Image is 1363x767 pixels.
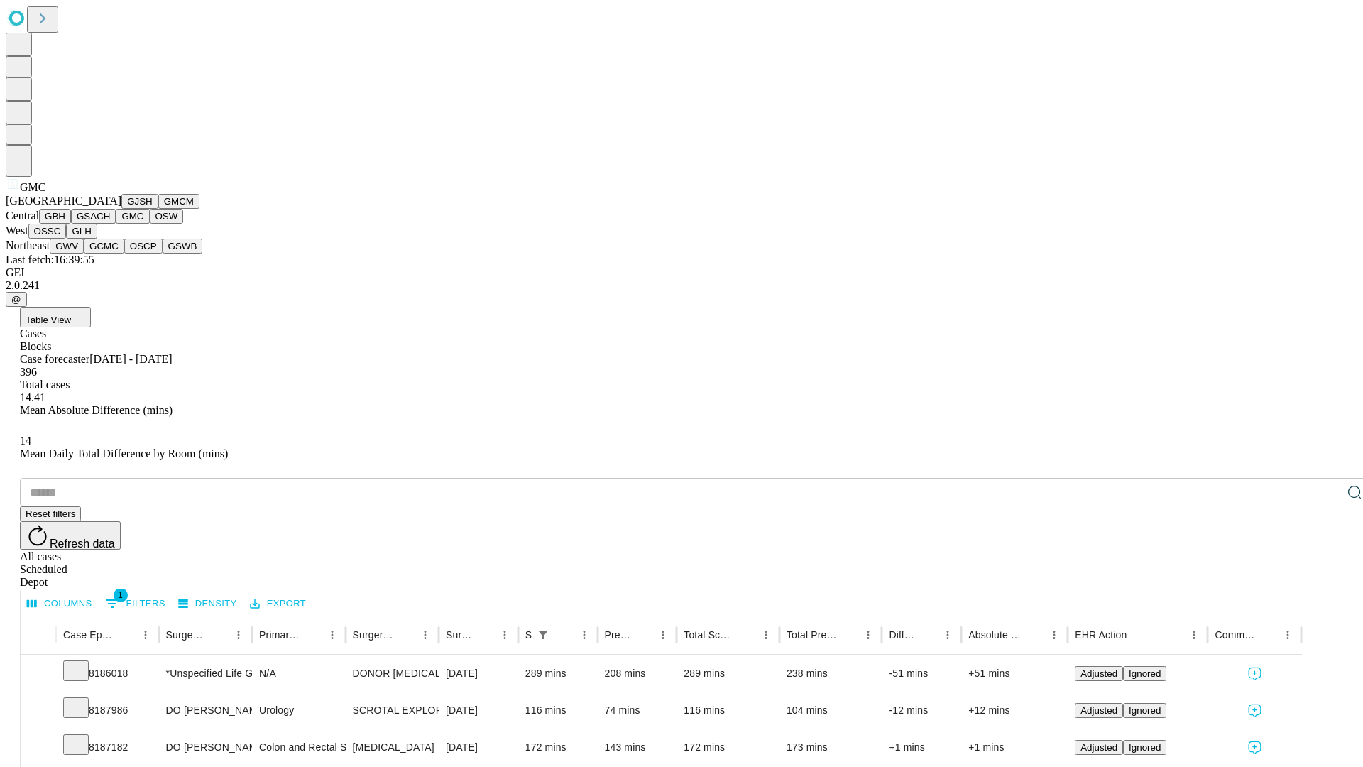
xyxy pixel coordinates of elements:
span: Adjusted [1080,668,1117,679]
button: GMCM [158,194,199,209]
div: Urology [259,692,338,729]
div: -12 mins [889,692,954,729]
button: Menu [1044,625,1064,645]
div: 172 mins [684,729,772,766]
button: Density [175,593,241,615]
div: Surgery Date [446,629,474,641]
div: DO [PERSON_NAME] [166,692,245,729]
span: Ignored [1129,742,1161,753]
button: Export [246,593,310,615]
button: GMC [116,209,149,224]
div: 238 mins [787,656,875,692]
div: +12 mins [968,692,1061,729]
div: [DATE] [446,656,511,692]
button: Ignored [1123,703,1166,718]
button: Menu [229,625,248,645]
span: Table View [26,315,71,325]
button: Sort [1024,625,1044,645]
div: 289 mins [525,656,591,692]
button: Menu [322,625,342,645]
div: 289 mins [684,656,772,692]
span: Mean Absolute Difference (mins) [20,404,173,416]
button: Sort [633,625,653,645]
button: Adjusted [1075,666,1123,681]
button: Sort [554,625,574,645]
div: Primary Service [259,629,300,641]
button: GBH [39,209,71,224]
button: Menu [1278,625,1298,645]
div: 104 mins [787,692,875,729]
div: 8186018 [63,656,152,692]
div: 172 mins [525,729,591,766]
button: GCMC [84,239,124,254]
span: Mean Daily Total Difference by Room (mins) [20,447,228,459]
div: -51 mins [889,656,954,692]
div: Difference [889,629,916,641]
span: Ignored [1129,668,1161,679]
button: Sort [1128,625,1148,645]
span: Adjusted [1080,742,1117,753]
div: [DATE] [446,729,511,766]
div: 116 mins [525,692,591,729]
div: GEI [6,266,1357,279]
button: Menu [858,625,878,645]
button: GSWB [163,239,203,254]
button: Expand [28,736,49,761]
div: [MEDICAL_DATA] [353,729,432,766]
div: 2.0.241 [6,279,1357,292]
div: EHR Action [1075,629,1127,641]
button: Menu [574,625,594,645]
button: OSCP [124,239,163,254]
button: Reset filters [20,506,81,521]
span: [GEOGRAPHIC_DATA] [6,195,121,207]
div: 116 mins [684,692,772,729]
span: 396 [20,366,37,378]
span: [DATE] - [DATE] [89,353,172,365]
span: Total cases [20,379,70,391]
div: 143 mins [605,729,670,766]
button: GLH [66,224,97,239]
span: Refresh data [50,538,115,550]
div: 208 mins [605,656,670,692]
button: Menu [136,625,155,645]
button: Sort [1258,625,1278,645]
span: 14 [20,435,31,447]
button: Adjusted [1075,703,1123,718]
div: 8187182 [63,729,152,766]
div: N/A [259,656,338,692]
button: Sort [736,625,756,645]
button: Sort [116,625,136,645]
button: GSACH [71,209,116,224]
button: Sort [838,625,858,645]
button: Expand [28,662,49,687]
span: West [6,224,28,236]
button: Show filters [533,625,553,645]
button: Menu [495,625,515,645]
button: Show filters [102,592,169,615]
button: Menu [938,625,958,645]
button: OSW [150,209,184,224]
div: DONOR [MEDICAL_DATA] CADAVER [353,656,432,692]
button: Sort [918,625,938,645]
div: +51 mins [968,656,1061,692]
button: Menu [653,625,673,645]
div: +1 mins [889,729,954,766]
div: Case Epic Id [63,629,114,641]
div: Total Scheduled Duration [684,629,735,641]
span: Northeast [6,239,50,251]
div: Total Predicted Duration [787,629,838,641]
div: Predicted In Room Duration [605,629,633,641]
span: Central [6,210,39,222]
button: Sort [395,625,415,645]
button: Expand [28,699,49,724]
span: GMC [20,181,45,193]
div: 173 mins [787,729,875,766]
button: Ignored [1123,740,1166,755]
span: Ignored [1129,705,1161,716]
div: 8187986 [63,692,152,729]
span: 14.41 [20,391,45,403]
span: @ [11,294,21,305]
span: Adjusted [1080,705,1117,716]
div: Absolute Difference [968,629,1023,641]
button: Menu [415,625,435,645]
